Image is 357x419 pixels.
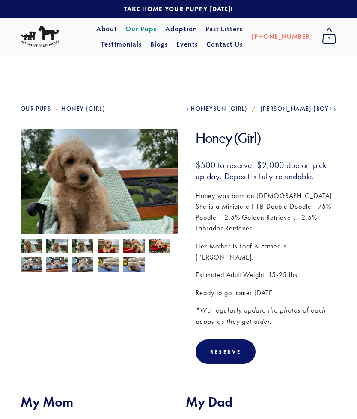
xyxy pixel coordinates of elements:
[251,29,313,44] a: [PHONE_NUMBER]
[21,239,42,255] img: Honey 10.jpg
[196,190,336,234] p: Honey was born on [DEMOGRAPHIC_DATA]. She is a Miniature F1B Double Doodle - 75% Poodle, 12.5% Go...
[21,26,59,47] img: All About The Doodles
[21,257,42,273] img: Honey 3.jpg
[62,105,105,112] a: Honey (Girl)
[21,394,171,410] h2: My Mom
[261,105,336,112] a: [PERSON_NAME] (Boy)
[150,36,168,52] a: Blogs
[98,239,119,255] img: Honey 6.jpg
[176,36,198,52] a: Events
[123,239,145,255] img: Honey 7.jpg
[98,257,119,273] img: Honey 2.jpg
[196,287,336,298] p: Ready to go home: [DATE]
[21,105,51,112] a: Our Pups
[96,21,117,36] a: About
[196,306,328,325] em: *We regularly update the photos of each puppy as they get older.
[322,33,336,44] span: 0
[165,21,197,36] a: Adoption
[196,339,256,364] div: Reserve
[196,241,336,263] p: Her Mother is Loaf & Father is [PERSON_NAME].
[210,348,241,355] div: Reserve
[196,159,336,182] h3: $500 to reserve. $2,000 due on pick up day. Deposit is fully refundable.
[318,26,341,47] a: 0 items in cart
[46,239,68,255] img: Honey 11.jpg
[186,394,336,410] h2: My Dad
[191,105,247,112] span: Honeybun (Girl)
[205,24,243,33] a: Past Litters
[72,238,93,254] img: Honey 9.jpg
[72,257,93,273] img: Honey 5.jpg
[196,129,336,147] h1: Honey (Girl)
[46,257,68,273] img: Honey 4.jpg
[206,36,243,52] a: Contact Us
[196,269,336,280] p: Estimated Adult Weight: 15-25 lbs
[125,21,157,36] a: Our Pups
[261,105,332,112] span: [PERSON_NAME] (Boy)
[21,129,178,248] img: Honey 10.jpg
[101,36,142,52] a: Testimonials
[149,238,170,254] img: Honey 8.jpg
[187,105,248,112] a: Honeybun (Girl)
[123,257,145,273] img: Honey 1.jpg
